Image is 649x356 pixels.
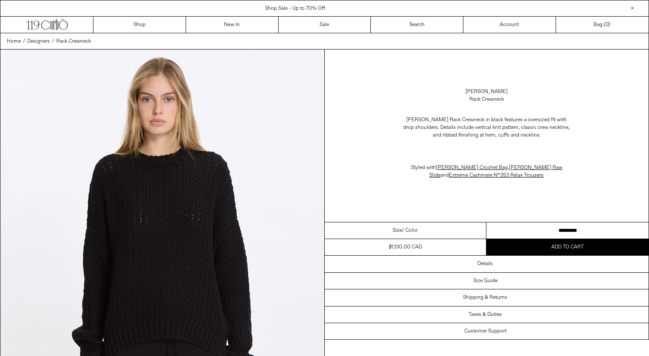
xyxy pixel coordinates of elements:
[402,227,418,234] span: / Color
[464,328,506,334] h3: Customer Support
[52,38,54,45] span: /
[469,96,504,103] div: Rack Crewneck
[389,243,422,251] div: $1,130.00 CAD
[556,17,649,33] a: Bag ()
[56,38,91,45] a: Rack Crewneck
[463,17,556,33] a: Account
[393,227,402,234] span: Size
[27,38,50,45] a: Designers
[449,172,544,179] a: Extreme Cashmere N°353 Relax Trousers
[23,38,25,45] span: /
[411,164,562,179] span: Styled with , and
[477,261,493,267] h3: Details
[605,21,610,29] span: )
[279,17,371,33] a: Sale
[463,295,507,301] h3: Shipping & Returns
[436,164,508,171] a: [PERSON_NAME] Crochet Bag
[469,312,502,318] h3: Taxes & Duties
[265,5,325,12] a: Shop Sale - Up to 70% Off
[186,17,279,33] a: New In
[551,244,584,251] span: Add to cart
[473,278,498,284] h3: Size Guide
[93,17,186,33] a: Shop
[401,112,572,143] p: [PERSON_NAME] Rack Crewneck in black features a oversized fit with drop shoulders. Details includ...
[466,88,508,96] a: [PERSON_NAME]
[486,239,649,255] button: Add to cart
[605,21,608,28] span: 0
[7,38,21,45] a: Home
[371,17,463,33] a: Search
